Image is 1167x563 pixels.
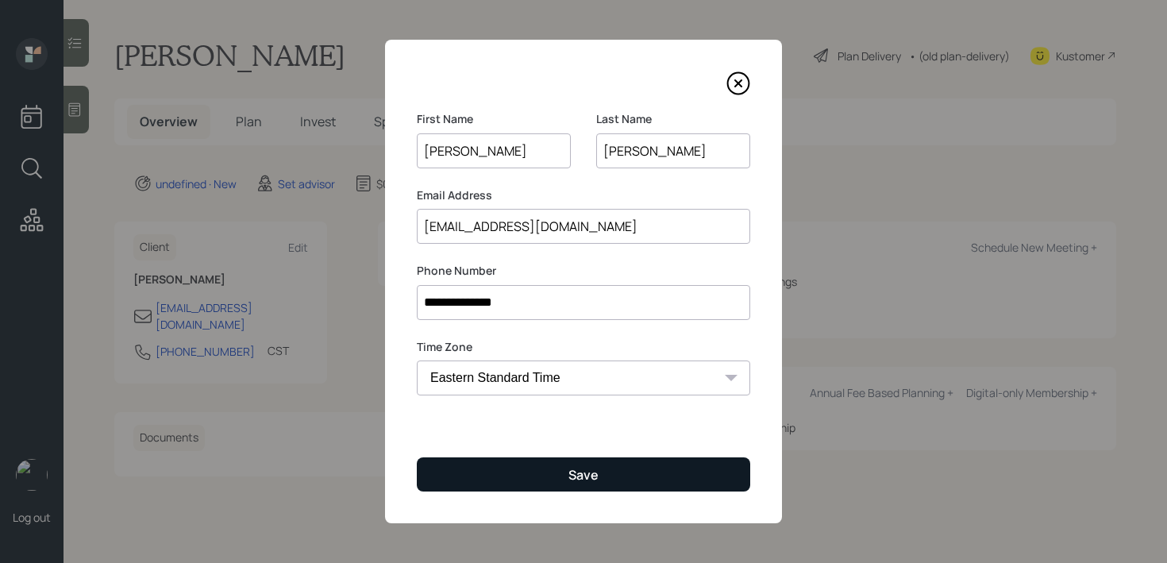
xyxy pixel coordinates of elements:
[568,466,599,484] div: Save
[417,263,750,279] label: Phone Number
[417,111,571,127] label: First Name
[417,187,750,203] label: Email Address
[417,339,750,355] label: Time Zone
[596,111,750,127] label: Last Name
[417,457,750,492] button: Save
